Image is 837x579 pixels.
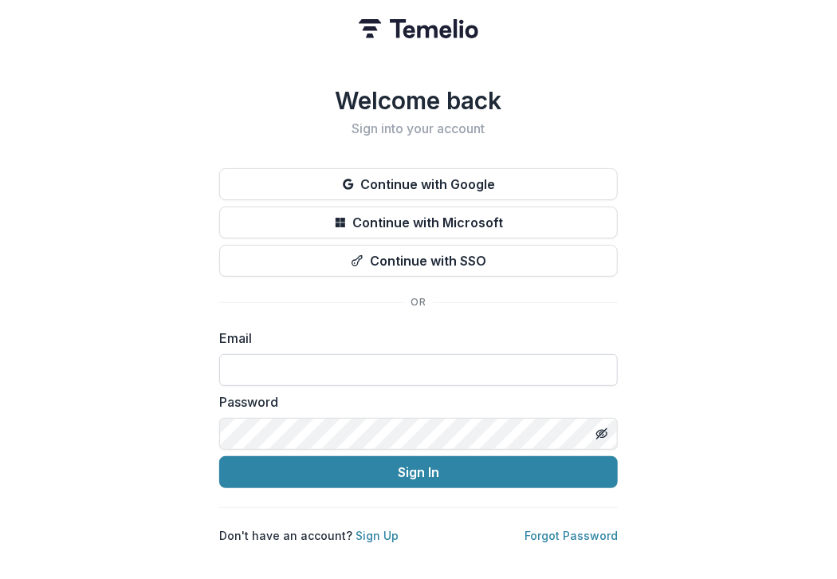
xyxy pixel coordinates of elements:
[219,207,618,238] button: Continue with Microsoft
[219,456,618,488] button: Sign In
[219,121,618,136] h2: Sign into your account
[219,329,608,348] label: Email
[359,19,478,38] img: Temelio
[589,421,615,447] button: Toggle password visibility
[219,86,618,115] h1: Welcome back
[219,245,618,277] button: Continue with SSO
[219,527,399,544] p: Don't have an account?
[356,529,399,542] a: Sign Up
[219,168,618,200] button: Continue with Google
[219,392,608,412] label: Password
[525,529,618,542] a: Forgot Password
